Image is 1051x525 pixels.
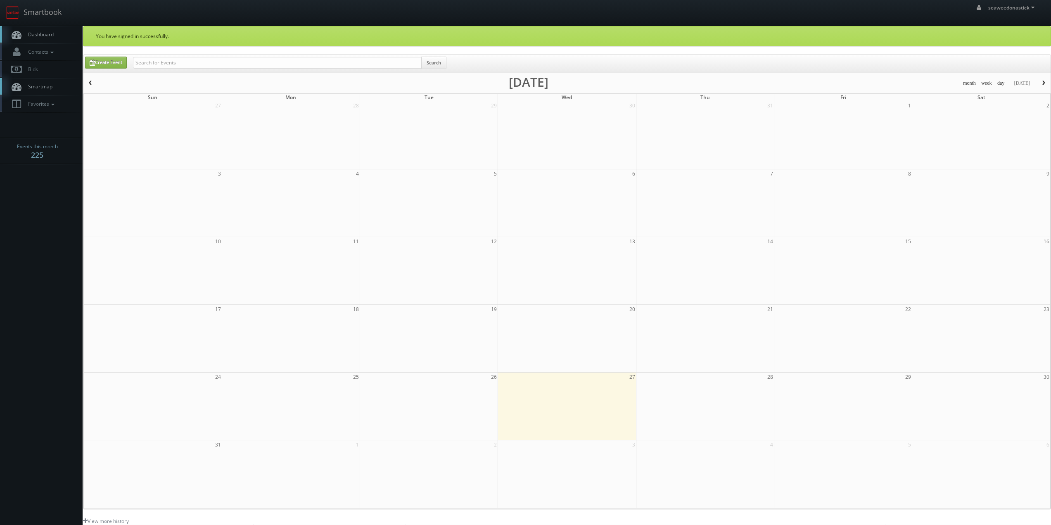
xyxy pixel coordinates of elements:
span: Fri [840,94,846,101]
span: 5 [493,169,498,178]
span: 22 [904,305,912,314]
span: Smartmap [24,83,52,90]
span: 24 [214,373,222,381]
span: 10 [214,237,222,246]
a: View more history [83,518,129,525]
span: 26 [490,373,498,381]
span: 14 [766,237,774,246]
span: Thu [700,94,710,101]
span: 4 [769,440,774,449]
span: 6 [631,169,636,178]
span: 30 [1043,373,1050,381]
p: You have signed in successfully. [96,33,1038,40]
span: 19 [490,305,498,314]
span: 17 [214,305,222,314]
span: 16 [1043,237,1050,246]
span: 20 [629,305,636,314]
button: day [994,78,1008,88]
span: Wed [562,94,572,101]
span: 29 [490,101,498,110]
span: Mon [285,94,296,101]
span: 5 [907,440,912,449]
button: month [960,78,979,88]
span: 28 [766,373,774,381]
strong: 225 [31,150,43,160]
span: 27 [629,373,636,381]
span: 6 [1046,440,1050,449]
span: 31 [214,440,222,449]
img: smartbook-logo.png [6,6,19,19]
span: Sun [148,94,157,101]
span: Bids [24,66,38,73]
span: 12 [490,237,498,246]
span: 31 [766,101,774,110]
span: Favorites [24,100,57,107]
span: 9 [1046,169,1050,178]
h2: [DATE] [509,78,548,86]
input: Search for Events [133,57,422,69]
span: 18 [352,305,360,314]
span: seaweedonastick [988,4,1037,11]
span: 1 [355,440,360,449]
span: 2 [1046,101,1050,110]
span: 27 [214,101,222,110]
span: 11 [352,237,360,246]
button: [DATE] [1011,78,1033,88]
button: week [978,78,995,88]
span: Sat [977,94,985,101]
span: Events this month [17,143,58,151]
span: 4 [355,169,360,178]
span: Tue [425,94,434,101]
span: 28 [352,101,360,110]
span: 23 [1043,305,1050,314]
span: 25 [352,373,360,381]
span: 21 [766,305,774,314]
span: 15 [904,237,912,246]
span: Dashboard [24,31,54,38]
span: Contacts [24,48,56,55]
span: 1 [907,101,912,110]
span: 2 [493,440,498,449]
span: 7 [769,169,774,178]
span: 3 [217,169,222,178]
span: 3 [631,440,636,449]
span: 13 [629,237,636,246]
span: 8 [907,169,912,178]
a: Create Event [85,57,127,69]
span: 29 [904,373,912,381]
span: 30 [629,101,636,110]
button: Search [421,57,446,69]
